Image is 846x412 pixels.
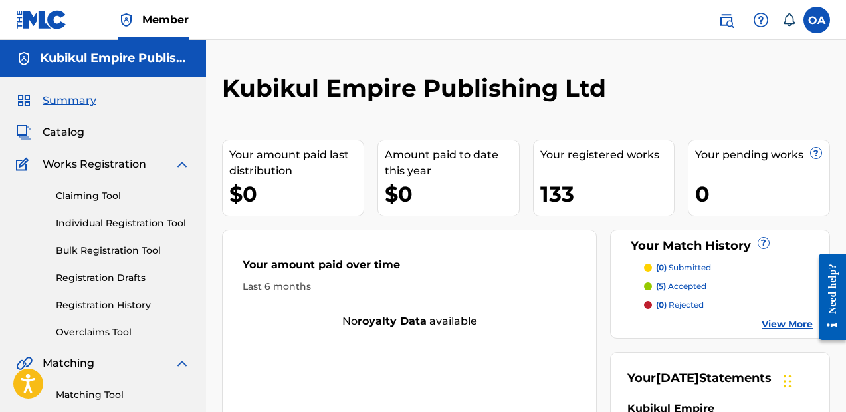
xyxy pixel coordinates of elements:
span: Member [142,12,189,27]
div: 133 [540,179,675,209]
div: Drag [784,361,792,401]
p: accepted [656,280,706,292]
img: Catalog [16,124,32,140]
span: ? [758,238,769,248]
a: View More [762,317,813,331]
span: Summary [43,93,96,108]
iframe: Chat Widget [780,348,846,412]
span: Matching [43,355,94,371]
span: ? [811,148,821,158]
iframe: Resource Center [809,244,846,351]
div: User Menu [803,7,830,33]
p: rejected [656,299,704,311]
a: Bulk Registration Tool [56,244,190,258]
span: Catalog [43,124,84,140]
div: Help [748,7,774,33]
span: (5) [656,281,666,291]
img: help [753,12,769,28]
span: [DATE] [656,371,699,385]
a: Overclaims Tool [56,325,190,339]
div: Your Match History [627,237,813,255]
div: Your amount paid over time [243,257,576,280]
a: Matching Tool [56,388,190,402]
a: Public Search [713,7,740,33]
span: (0) [656,262,667,272]
div: Last 6 months [243,280,576,294]
span: Works Registration [43,156,146,172]
div: Amount paid to date this year [385,147,519,179]
a: Claiming Tool [56,189,190,203]
a: (0) rejected [644,299,813,311]
img: Accounts [16,51,32,67]
img: search [718,12,734,28]
a: (0) submitted [644,262,813,274]
img: expand [174,355,190,371]
div: Your registered works [540,147,675,163]
div: Your amount paid last distribution [229,147,364,179]
div: 0 [695,179,829,209]
div: $0 [385,179,519,209]
div: $0 [229,179,364,209]
span: (0) [656,300,667,309]
a: CatalogCatalog [16,124,84,140]
h5: Kubikul Empire Publishing Ltd [40,51,190,66]
img: expand [174,156,190,172]
h2: Kubikul Empire Publishing Ltd [222,73,613,103]
img: Works Registration [16,156,33,172]
img: Top Rightsholder [118,12,134,28]
p: submitted [656,262,711,274]
img: MLC Logo [16,10,67,29]
a: Registration History [56,298,190,312]
a: SummarySummary [16,93,96,108]
div: Your Statements [627,369,772,387]
a: Individual Registration Tool [56,216,190,230]
strong: royalty data [358,315,427,327]
div: Your pending works [695,147,829,163]
img: Summary [16,93,32,108]
div: No available [223,313,596,329]
img: Matching [16,355,33,371]
a: Registration Drafts [56,271,190,285]
div: Notifications [782,13,795,27]
a: (5) accepted [644,280,813,292]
